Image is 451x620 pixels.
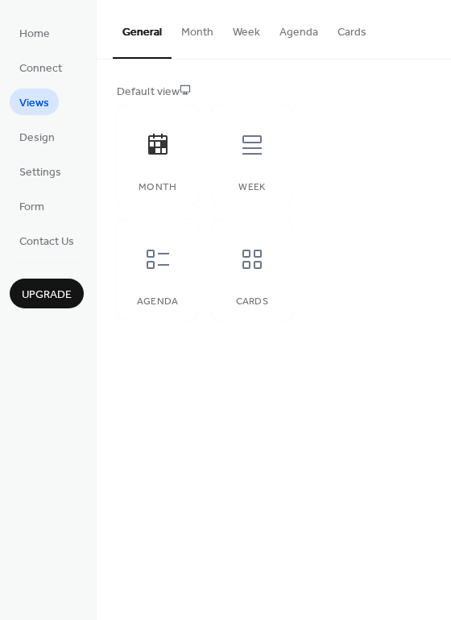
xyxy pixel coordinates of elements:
a: Contact Us [10,227,84,254]
span: Views [19,95,49,112]
a: Form [10,192,54,219]
a: Connect [10,54,72,81]
div: Cards [227,296,276,308]
span: Form [19,199,44,216]
span: Settings [19,164,61,181]
div: Month [133,182,182,193]
div: Week [227,182,276,193]
div: Default view [117,84,428,101]
span: Upgrade [22,287,72,304]
span: Connect [19,60,62,77]
button: Upgrade [10,279,84,308]
a: Home [10,19,60,46]
a: Settings [10,158,71,184]
a: Design [10,123,64,150]
div: Agenda [133,296,182,308]
span: Contact Us [19,234,74,250]
span: Home [19,26,50,43]
span: Design [19,130,55,147]
a: Views [10,89,59,115]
